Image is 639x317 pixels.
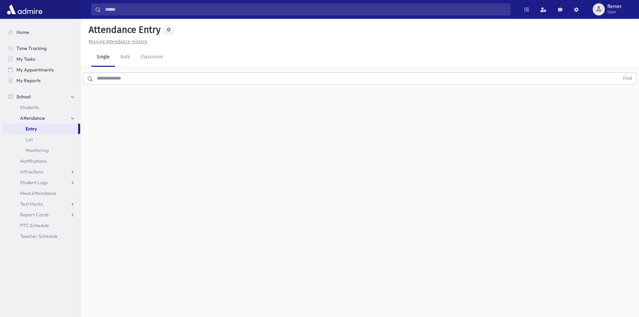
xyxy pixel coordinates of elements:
a: School [3,91,80,102]
a: Report Cards [3,209,80,220]
span: My Tasks [16,56,35,62]
u: Missing Attendance History [89,39,147,45]
span: User [607,9,622,15]
span: Teacher Schedule [20,233,58,239]
span: Entry [25,126,37,132]
a: Teacher Schedule [3,231,80,242]
span: flerner [607,4,622,9]
a: List [3,134,80,145]
a: Classroom [135,48,168,67]
span: Test Marks [20,201,43,207]
a: My Reports [3,75,80,86]
a: PTC Schedule [3,220,80,231]
a: Entry [3,123,78,134]
span: PTC Schedule [20,222,49,228]
a: Time Tracking [3,43,80,54]
button: Find [619,73,636,84]
h5: Attendance Entry [86,24,161,36]
span: Time Tracking [16,45,47,51]
a: Student Logs [3,177,80,188]
span: List [25,137,33,143]
span: My Reports [16,77,41,84]
span: Monitoring [25,147,49,153]
a: Infractions [3,166,80,177]
a: Missing Attendance History [86,39,147,45]
span: School [16,94,31,100]
span: Students [20,104,39,110]
a: Students [3,102,80,113]
span: Report Cards [20,212,49,218]
span: Student Logs [20,179,48,186]
a: My Tasks [3,54,80,64]
a: Single [91,48,115,67]
span: Meal Attendance [20,190,56,196]
a: Monitoring [3,145,80,156]
span: Notifications [20,158,47,164]
a: Attendance [3,113,80,123]
a: Test Marks [3,199,80,209]
a: My Appointments [3,64,80,75]
a: Meal Attendance [3,188,80,199]
span: Attendance [20,115,45,121]
a: Home [3,27,80,38]
input: Search [101,3,510,15]
a: Bulk [115,48,135,67]
img: AdmirePro [5,3,44,16]
span: Home [16,29,29,35]
a: Notifications [3,156,80,166]
span: Infractions [20,169,43,175]
span: My Appointments [16,67,54,73]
